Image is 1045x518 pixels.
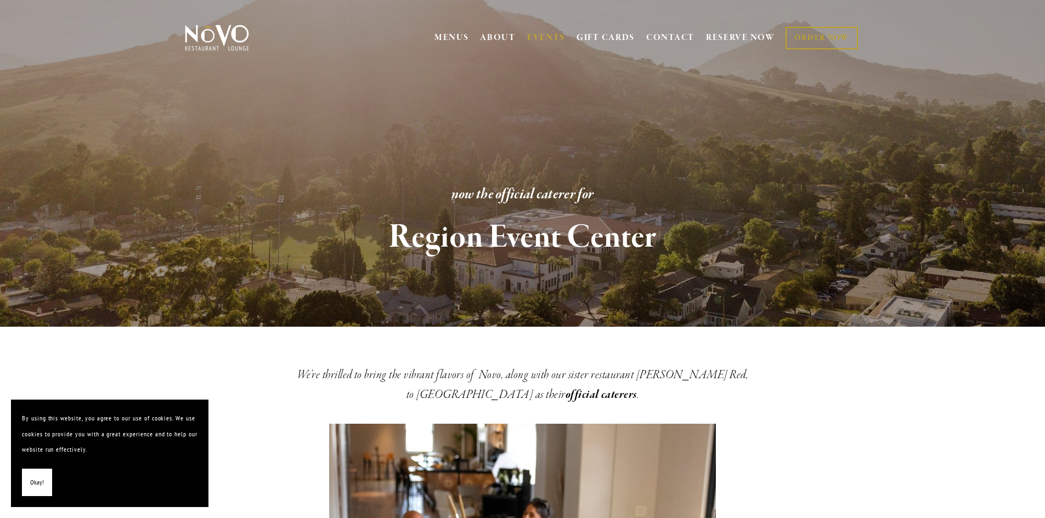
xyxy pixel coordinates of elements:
img: Novo Restaurant &amp; Lounge [183,24,251,52]
a: CONTACT [646,27,694,48]
em: caterers [601,387,637,403]
a: ABOUT [480,32,516,43]
a: RESERVE NOW [706,27,775,48]
a: ORDER NOW [786,27,857,49]
a: GIFT CARDS [577,27,635,48]
section: Cookie banner [11,400,208,507]
em: official [566,387,599,403]
strong: Region Event Center [389,217,656,258]
em: . [637,387,639,402]
a: EVENTS [527,32,565,43]
button: Okay! [22,469,52,497]
em: We’re thrilled to bring the vibrant flavors of Novo, along with our sister restaurant [PERSON_NAM... [297,367,748,402]
a: MENUS [434,32,469,43]
em: now the official caterer for [451,185,594,204]
span: Okay! [30,475,44,491]
p: By using this website, you agree to our use of cookies. We use cookies to provide you with a grea... [22,411,197,458]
